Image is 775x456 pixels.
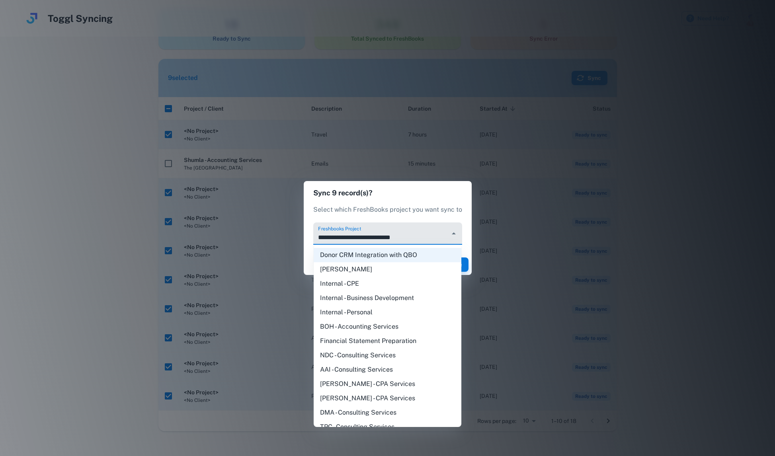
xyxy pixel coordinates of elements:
h2: Sync 9 record(s)? [304,181,472,205]
li: [PERSON_NAME] - CPA Services [314,377,461,391]
li: AAI - Consulting Services [314,362,461,377]
li: [PERSON_NAME] - CPA Services [314,391,461,405]
li: DMA - Consulting Services [314,405,461,420]
li: Internal - Personal [314,305,461,320]
li: TPC - Consulting Services [314,420,461,434]
li: BOH - Accounting Services [314,320,461,334]
li: [PERSON_NAME] [314,262,461,277]
li: Financial Statement Preparation [314,334,461,348]
li: NDC - Consulting Services [314,348,461,362]
li: Donor CRM Integration with QBO [314,248,461,262]
li: Internal - Business Development [314,291,461,305]
p: Select which FreshBooks project you want sync to [313,205,462,214]
button: Close [448,228,459,239]
label: Freshbooks Project [318,225,361,232]
li: Internal - CPE [314,277,461,291]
